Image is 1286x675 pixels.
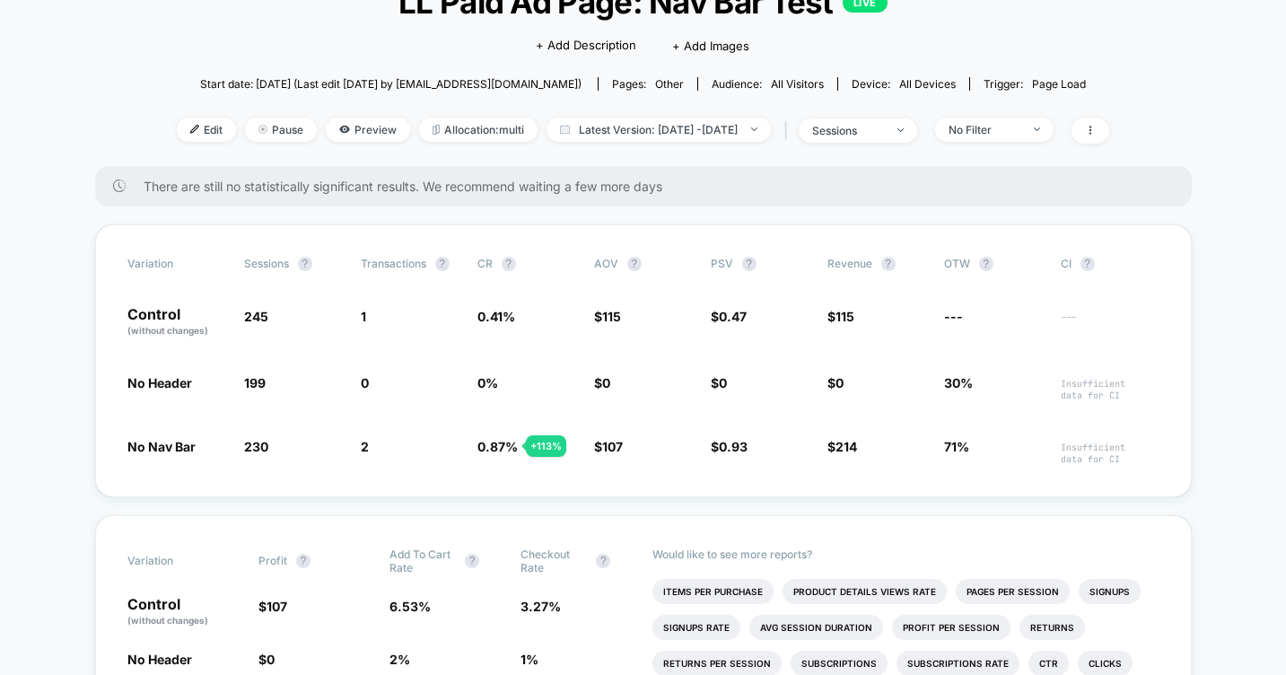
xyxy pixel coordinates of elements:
div: Audience: [712,77,824,91]
span: --- [944,309,963,324]
img: end [1034,127,1040,131]
img: end [751,127,757,131]
p: Control [127,597,241,627]
span: 0.87 % [477,439,518,454]
span: Insufficient data for CI [1061,442,1159,465]
button: ? [502,257,516,271]
span: $ [594,309,621,324]
li: Signups Rate [652,615,740,640]
span: Allocation: multi [419,118,538,142]
span: 0.47 [719,309,747,324]
span: 0.93 [719,439,748,454]
span: 71% [944,439,969,454]
span: Pause [245,118,317,142]
span: OTW [944,257,1043,271]
span: Preview [326,118,410,142]
span: There are still no statistically significant results. We recommend waiting a few more days [144,179,1156,194]
span: Transactions [361,257,426,270]
button: ? [881,257,896,271]
span: Edit [177,118,236,142]
span: + Add Description [536,37,636,55]
button: ? [979,257,993,271]
span: 245 [244,309,268,324]
button: ? [435,257,450,271]
li: Avg Session Duration [749,615,883,640]
li: Profit Per Session [892,615,1010,640]
span: 107 [602,439,623,454]
span: All Visitors [771,77,824,91]
img: end [258,125,267,134]
button: ? [298,257,312,271]
button: ? [627,257,642,271]
span: Device: [837,77,969,91]
span: 0 [602,375,610,390]
span: Variation [127,548,226,574]
div: Trigger: [984,77,1086,91]
span: $ [258,652,275,667]
span: CR [477,257,493,270]
span: CI [1061,257,1159,271]
span: $ [827,439,857,454]
span: 0 % [477,375,498,390]
li: Product Details Views Rate [783,579,947,604]
span: 0 [361,375,369,390]
span: 0 [267,652,275,667]
span: Start date: [DATE] (Last edit [DATE] by [EMAIL_ADDRESS][DOMAIN_NAME]) [200,77,582,91]
span: Page Load [1032,77,1086,91]
li: Pages Per Session [956,579,1070,604]
li: Items Per Purchase [652,579,774,604]
span: $ [711,439,748,454]
div: sessions [812,124,884,137]
li: Signups [1079,579,1141,604]
span: 6.53 % [389,599,431,614]
span: + Add Images [672,39,749,53]
button: ? [596,554,610,568]
div: + 113 % [526,435,566,457]
span: No Header [127,652,192,667]
span: 199 [244,375,266,390]
span: $ [711,375,727,390]
span: Revenue [827,257,872,270]
span: $ [594,375,610,390]
span: $ [258,599,287,614]
img: rebalance [433,125,440,135]
img: edit [190,125,199,134]
span: 1 [361,309,366,324]
span: Add To Cart Rate [389,548,456,574]
span: AOV [594,257,618,270]
span: Insufficient data for CI [1061,378,1159,401]
span: 230 [244,439,268,454]
button: ? [296,554,311,568]
span: 214 [835,439,857,454]
span: 2 [361,439,369,454]
div: No Filter [949,123,1020,136]
span: all devices [899,77,956,91]
span: Profit [258,554,287,567]
button: ? [742,257,757,271]
span: 115 [835,309,854,324]
p: Would like to see more reports? [652,548,1159,561]
span: $ [594,439,623,454]
span: --- [1061,311,1159,337]
span: No Nav Bar [127,439,196,454]
span: 115 [602,309,621,324]
span: Variation [127,257,226,271]
span: No Header [127,375,192,390]
img: end [897,128,904,132]
button: ? [1080,257,1095,271]
li: Returns [1019,615,1085,640]
button: ? [465,554,479,568]
span: 1 % [521,652,538,667]
span: 30% [944,375,973,390]
span: other [655,77,684,91]
span: Checkout Rate [521,548,587,574]
p: Control [127,307,226,337]
span: | [780,118,799,144]
span: 0 [835,375,844,390]
span: (without changes) [127,615,208,626]
span: 3.27 % [521,599,561,614]
span: 2 % [389,652,410,667]
img: calendar [560,125,570,134]
span: 0 [719,375,727,390]
div: Pages: [612,77,684,91]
